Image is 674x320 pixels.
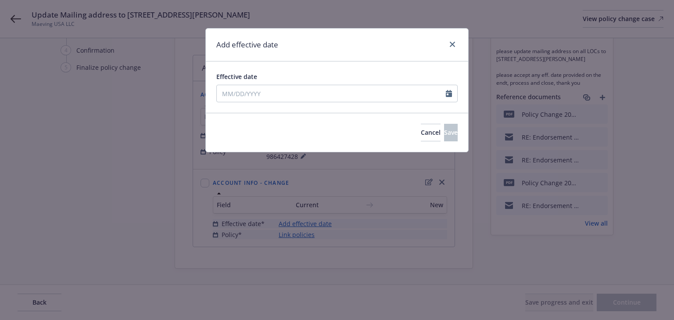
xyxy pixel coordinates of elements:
h1: Add effective date [216,39,278,50]
svg: Calendar [446,90,452,97]
button: Cancel [421,124,441,141]
span: Cancel [421,128,441,137]
a: close [447,39,458,50]
input: MM/DD/YYYY [217,85,446,102]
span: Save [444,128,458,137]
span: Effective date [216,72,257,81]
button: Save [444,124,458,141]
